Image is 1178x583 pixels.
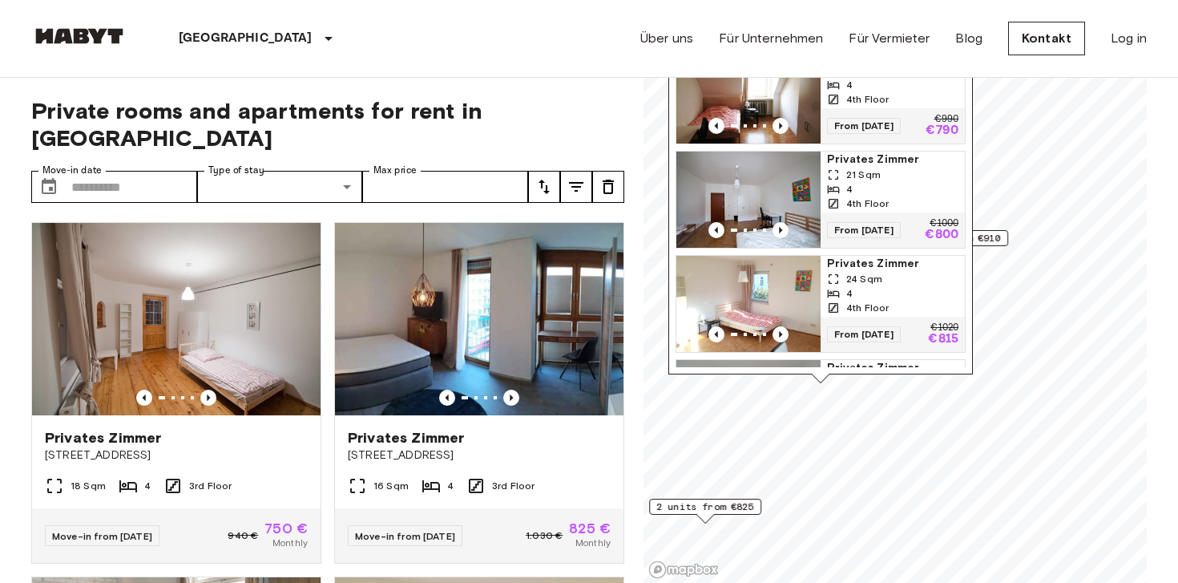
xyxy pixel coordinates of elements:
a: Marketing picture of unit DE-02-019-01MPrevious imagePrevious imagePrivates Zimmer[STREET_ADDRESS... [31,222,321,564]
span: 4th Floor [846,92,889,107]
span: 3rd Floor [492,479,535,493]
a: Marketing picture of unit DE-02-028-05MPrevious imagePrevious imagePrivates Zimmer12 Sqm53rd Floo... [676,359,966,457]
button: Previous image [136,390,152,406]
span: From [DATE] [827,222,901,238]
button: Previous image [503,390,519,406]
span: Privates Zimmer [348,428,464,447]
p: €815 [928,333,958,346]
span: 4th Floor [846,196,889,211]
a: Für Unternehmen [719,29,823,48]
button: Previous image [773,326,789,342]
span: [STREET_ADDRESS] [45,447,308,464]
img: Marketing picture of unit DE-02-001-02M [676,152,821,248]
a: Kontakt [1008,22,1085,55]
span: Move-in from [DATE] [355,530,455,542]
p: [GEOGRAPHIC_DATA] [179,29,313,48]
span: [STREET_ADDRESS] [348,447,611,464]
span: Monthly [272,536,308,550]
span: 21 Sqm [846,168,881,182]
label: Max price [373,164,417,177]
p: €1020 [930,323,958,333]
p: €990 [934,115,958,124]
span: Privates Zimmer [827,360,958,376]
span: 3rd Floor [189,479,232,493]
img: Habyt [31,28,127,44]
span: 1 units from €910 [903,231,1001,245]
a: Marketing picture of unit DE-02-001-03MPrevious imagePrevious image44th FloorFrom [DATE]€990€790 [676,47,966,144]
a: Marketing picture of unit DE-02-001-02MPrevious imagePrevious imagePrivates Zimmer21 Sqm44th Floo... [676,151,966,249]
button: Previous image [708,118,724,134]
img: Marketing picture of unit DE-02-001-01M [676,256,821,352]
img: Marketing picture of unit DE-02-010-001-04HF [335,223,623,415]
span: 16 Sqm [373,479,409,493]
span: 4 [846,286,853,301]
span: 1.030 € [526,528,563,543]
button: Previous image [200,390,216,406]
span: 24 Sqm [846,272,882,286]
img: Marketing picture of unit DE-02-001-03M [676,47,821,144]
button: Previous image [439,390,455,406]
span: 4 [447,479,454,493]
a: Für Vermieter [849,29,930,48]
img: Marketing picture of unit DE-02-028-05M [676,360,821,456]
span: 4 [846,78,853,92]
span: 750 € [264,521,308,536]
a: Blog [955,29,982,48]
label: Type of stay [208,164,264,177]
a: Marketing picture of unit DE-02-001-01MPrevious imagePrevious imagePrivates Zimmer24 Sqm44th Floo... [676,255,966,353]
div: Map marker [649,499,761,524]
button: tune [560,171,592,203]
img: Marketing picture of unit DE-02-019-01M [32,223,321,415]
p: €1000 [930,219,958,229]
span: 940 € [228,528,258,543]
span: 2 units from €825 [656,500,754,514]
label: Move-in date [42,164,102,177]
p: €800 [925,229,958,241]
span: From [DATE] [827,118,901,134]
span: 4 [846,182,853,196]
button: tune [592,171,624,203]
span: Move-in from [DATE] [52,530,152,542]
span: 4th Floor [846,301,889,315]
span: 18 Sqm [71,479,106,493]
button: Previous image [773,118,789,134]
span: Monthly [575,536,611,550]
a: Über uns [640,29,693,48]
span: Privates Zimmer [827,152,958,168]
span: From [DATE] [827,326,901,342]
button: Choose date [33,171,65,203]
span: Privates Zimmer [827,256,958,272]
button: Previous image [708,222,724,238]
a: Marketing picture of unit DE-02-010-001-04HFPrevious imagePrevious imagePrivates Zimmer[STREET_AD... [334,222,624,564]
button: tune [528,171,560,203]
span: Private rooms and apartments for rent in [GEOGRAPHIC_DATA] [31,97,624,152]
button: Previous image [773,222,789,238]
span: Privates Zimmer [45,428,161,447]
a: Log in [1111,29,1147,48]
p: €790 [926,124,958,137]
a: Mapbox logo [648,561,719,579]
span: 4 [144,479,151,493]
button: Previous image [708,326,724,342]
span: 825 € [569,521,611,536]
